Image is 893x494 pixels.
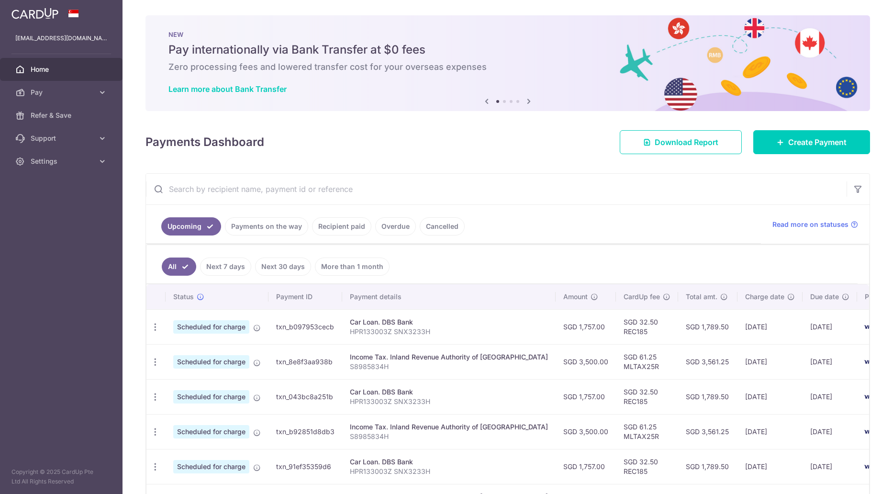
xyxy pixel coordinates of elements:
[616,414,678,449] td: SGD 61.25 MLTAX25R
[161,217,221,236] a: Upcoming
[31,134,94,143] span: Support
[375,217,416,236] a: Overdue
[173,292,194,302] span: Status
[803,309,857,344] td: [DATE]
[810,292,839,302] span: Due date
[737,344,803,379] td: [DATE]
[745,292,784,302] span: Charge date
[168,84,287,94] a: Learn more about Bank Transfer
[268,449,342,484] td: txn_91ef35359d6
[624,292,660,302] span: CardUp fee
[268,284,342,309] th: Payment ID
[860,391,879,403] img: Bank Card
[772,220,848,229] span: Read more on statuses
[350,362,548,371] p: S8985834H
[737,414,803,449] td: [DATE]
[616,379,678,414] td: SGD 32.50 REC185
[162,258,196,276] a: All
[772,220,858,229] a: Read more on statuses
[860,356,879,368] img: Bank Card
[350,467,548,476] p: HPR133003Z SNX3233H
[803,379,857,414] td: [DATE]
[146,174,847,204] input: Search by recipient name, payment id or reference
[737,379,803,414] td: [DATE]
[686,292,717,302] span: Total amt.
[556,344,616,379] td: SGD 3,500.00
[11,8,58,19] img: CardUp
[145,134,264,151] h4: Payments Dashboard
[788,136,847,148] span: Create Payment
[173,425,249,438] span: Scheduled for charge
[173,320,249,334] span: Scheduled for charge
[350,432,548,441] p: S8985834H
[173,390,249,404] span: Scheduled for charge
[268,309,342,344] td: txn_b097953cecb
[803,344,857,379] td: [DATE]
[15,34,107,43] p: [EMAIL_ADDRESS][DOMAIN_NAME]
[168,42,847,57] h5: Pay internationally via Bank Transfer at $0 fees
[173,355,249,369] span: Scheduled for charge
[173,460,249,473] span: Scheduled for charge
[342,284,556,309] th: Payment details
[678,414,737,449] td: SGD 3,561.25
[803,414,857,449] td: [DATE]
[616,344,678,379] td: SGD 61.25 MLTAX25R
[803,449,857,484] td: [DATE]
[420,217,465,236] a: Cancelled
[556,379,616,414] td: SGD 1,757.00
[678,379,737,414] td: SGD 1,789.50
[350,352,548,362] div: Income Tax. Inland Revenue Authority of [GEOGRAPHIC_DATA]
[268,379,342,414] td: txn_043bc8a251b
[620,130,742,154] a: Download Report
[350,397,548,406] p: HPR133003Z SNX3233H
[556,309,616,344] td: SGD 1,757.00
[860,426,879,438] img: Bank Card
[678,449,737,484] td: SGD 1,789.50
[860,461,879,472] img: Bank Card
[753,130,870,154] a: Create Payment
[860,321,879,333] img: Bank Card
[31,65,94,74] span: Home
[678,344,737,379] td: SGD 3,561.25
[31,157,94,166] span: Settings
[225,217,308,236] a: Payments on the way
[31,88,94,97] span: Pay
[350,422,548,432] div: Income Tax. Inland Revenue Authority of [GEOGRAPHIC_DATA]
[31,111,94,120] span: Refer & Save
[616,309,678,344] td: SGD 32.50 REC185
[315,258,390,276] a: More than 1 month
[268,344,342,379] td: txn_8e8f3aa938b
[678,309,737,344] td: SGD 1,789.50
[655,136,718,148] span: Download Report
[145,15,870,111] img: Bank transfer banner
[556,414,616,449] td: SGD 3,500.00
[350,327,548,337] p: HPR133003Z SNX3233H
[200,258,251,276] a: Next 7 days
[350,457,548,467] div: Car Loan. DBS Bank
[556,449,616,484] td: SGD 1,757.00
[312,217,371,236] a: Recipient paid
[737,449,803,484] td: [DATE]
[255,258,311,276] a: Next 30 days
[168,61,847,73] h6: Zero processing fees and lowered transfer cost for your overseas expenses
[268,414,342,449] td: txn_b92851d8db3
[350,317,548,327] div: Car Loan. DBS Bank
[563,292,588,302] span: Amount
[616,449,678,484] td: SGD 32.50 REC185
[350,387,548,397] div: Car Loan. DBS Bank
[168,31,847,38] p: NEW
[737,309,803,344] td: [DATE]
